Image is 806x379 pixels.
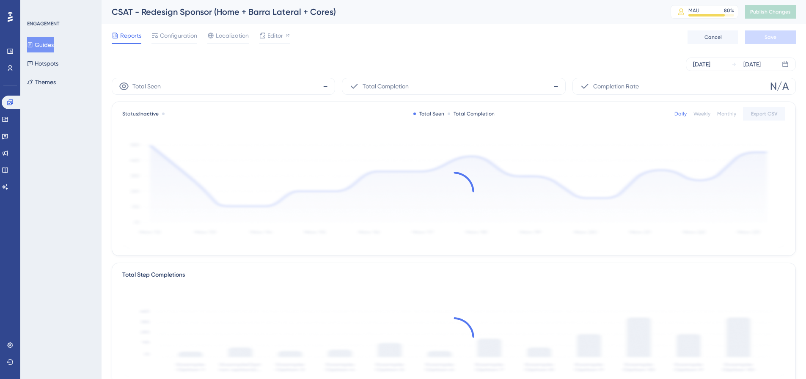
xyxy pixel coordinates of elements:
[216,30,249,41] span: Localization
[750,8,791,15] span: Publish Changes
[267,30,283,41] span: Editor
[112,6,649,18] div: CSAT - Redesign Sponsor (Home + Barra Lateral + Cores)
[120,30,141,41] span: Reports
[553,80,558,93] span: -
[132,81,161,91] span: Total Seen
[139,111,159,117] span: Inactive
[765,34,776,41] span: Save
[751,110,778,117] span: Export CSV
[693,110,710,117] div: Weekly
[704,34,722,41] span: Cancel
[27,20,59,27] div: ENGAGEMENT
[27,37,54,52] button: Guides
[323,80,328,93] span: -
[688,30,738,44] button: Cancel
[674,110,687,117] div: Daily
[724,7,734,14] div: 80 %
[693,59,710,69] div: [DATE]
[122,110,159,117] span: Status:
[363,81,409,91] span: Total Completion
[745,5,796,19] button: Publish Changes
[413,110,444,117] div: Total Seen
[717,110,736,117] div: Monthly
[688,7,699,14] div: MAU
[122,270,185,280] div: Total Step Completions
[448,110,495,117] div: Total Completion
[770,80,789,93] span: N/A
[27,56,58,71] button: Hotspots
[160,30,197,41] span: Configuration
[27,74,56,90] button: Themes
[593,81,639,91] span: Completion Rate
[743,59,761,69] div: [DATE]
[743,107,785,121] button: Export CSV
[745,30,796,44] button: Save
